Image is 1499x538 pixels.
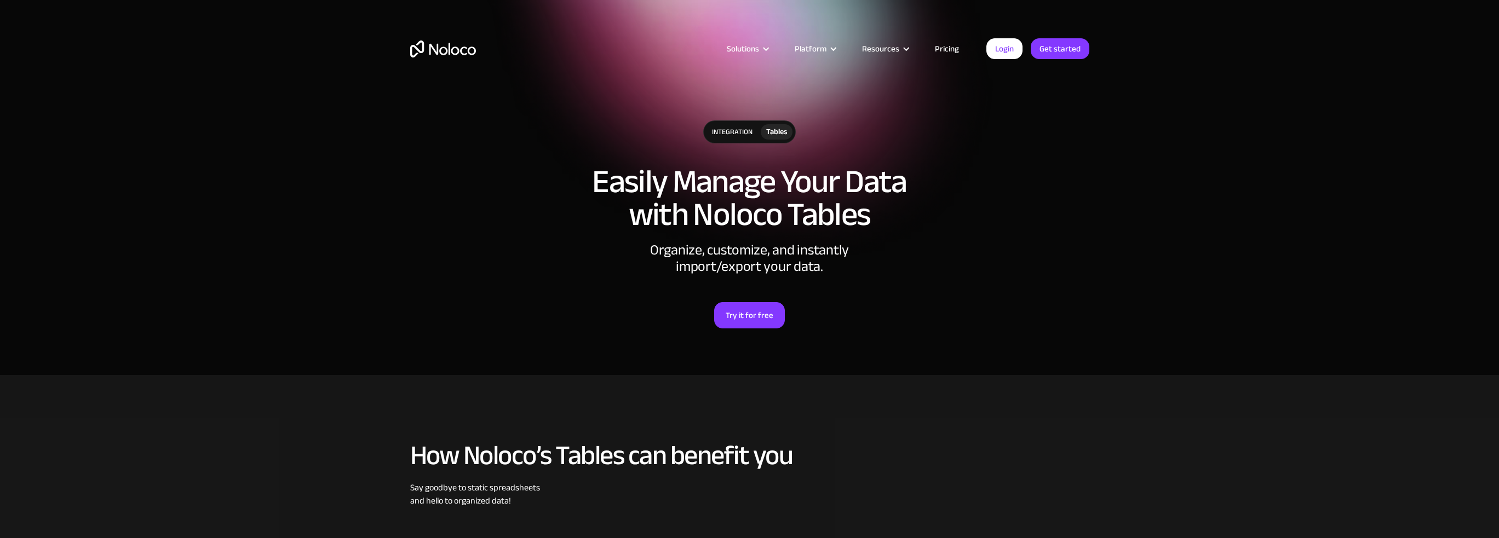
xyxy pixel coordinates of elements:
h1: Easily Manage Your Data with Noloco Tables [410,165,1089,231]
div: Say goodbye to static spreadsheets and hello to organized data! [410,481,1089,507]
div: Platform [795,42,826,56]
div: Platform [781,42,848,56]
div: Resources [848,42,921,56]
div: Tables [766,126,787,138]
h2: How Noloco’s Tables can benefit you [410,441,1089,470]
a: Try it for free [714,302,785,328]
div: Try it for free [726,308,773,322]
div: Solutions [727,42,759,56]
a: Pricing [921,42,973,56]
a: Login [986,38,1023,59]
a: home [410,41,476,57]
div: integration [704,121,761,143]
a: Get started [1031,38,1089,59]
div: Organize, customize, and instantly import/export your data. [585,242,914,275]
div: Resources [862,42,899,56]
div: Solutions [713,42,781,56]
